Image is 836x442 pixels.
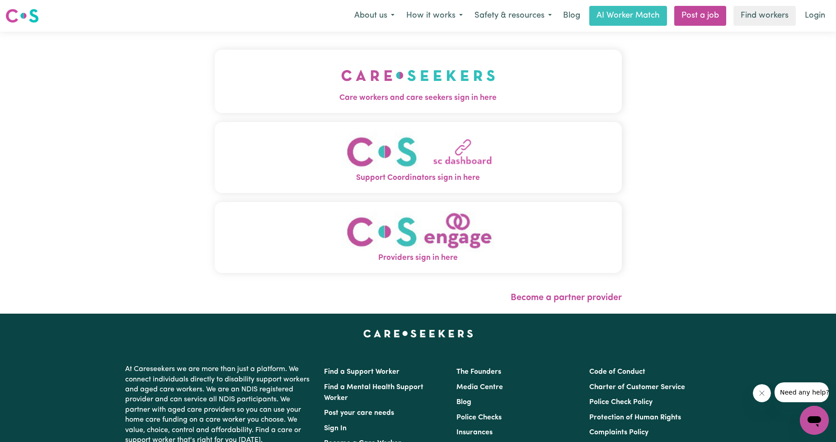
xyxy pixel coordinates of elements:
[215,92,622,104] span: Care workers and care seekers sign in here
[324,368,399,376] a: Find a Support Worker
[5,8,39,24] img: Careseekers logo
[753,384,771,402] iframe: Close message
[215,172,622,184] span: Support Coordinators sign in here
[324,384,423,402] a: Find a Mental Health Support Worker
[363,330,473,337] a: Careseekers home page
[348,6,400,25] button: About us
[5,6,55,14] span: Need any help?
[400,6,469,25] button: How it works
[733,6,796,26] a: Find workers
[799,6,831,26] a: Login
[324,425,347,432] a: Sign In
[800,406,829,435] iframe: Button to launch messaging window
[5,5,39,26] a: Careseekers logo
[589,368,645,376] a: Code of Conduct
[511,293,622,302] a: Become a partner provider
[558,6,586,26] a: Blog
[589,6,667,26] a: AI Worker Match
[456,414,502,421] a: Police Checks
[589,429,648,436] a: Complaints Policy
[215,252,622,264] span: Providers sign in here
[324,409,394,417] a: Post your care needs
[775,382,829,402] iframe: Message from company
[674,6,726,26] a: Post a job
[456,384,503,391] a: Media Centre
[589,414,681,421] a: Protection of Human Rights
[215,122,622,193] button: Support Coordinators sign in here
[215,50,622,113] button: Care workers and care seekers sign in here
[456,399,471,406] a: Blog
[469,6,558,25] button: Safety & resources
[456,368,501,376] a: The Founders
[456,429,493,436] a: Insurances
[589,399,653,406] a: Police Check Policy
[589,384,685,391] a: Charter of Customer Service
[215,202,622,273] button: Providers sign in here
